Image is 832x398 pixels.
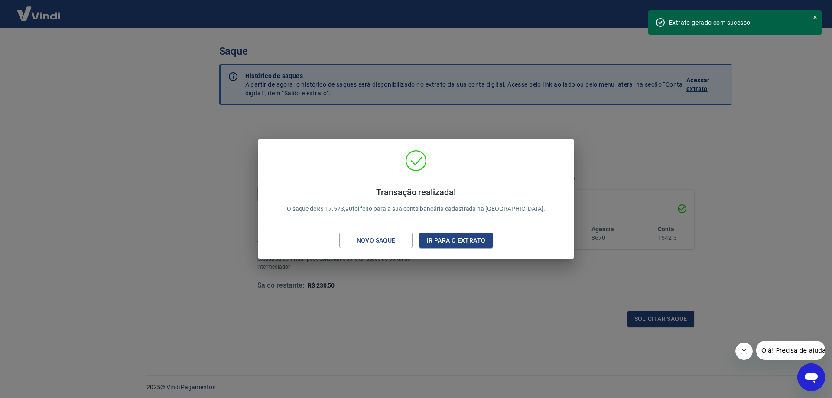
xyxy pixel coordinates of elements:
[5,6,73,13] span: Olá! Precisa de ajuda?
[287,187,546,197] h4: Transação realizada!
[419,233,493,249] button: Ir para o extrato
[797,363,825,391] iframe: Botão para abrir a janela de mensagens
[756,341,825,360] iframe: Mensagem da empresa
[346,235,406,246] div: Novo saque
[339,233,413,249] button: Novo saque
[669,18,802,27] div: Extrato gerado com sucesso!
[735,343,753,360] iframe: Fechar mensagem
[287,187,546,214] p: O saque de R$ 17.573,90 foi feito para a sua conta bancária cadastrada na [GEOGRAPHIC_DATA].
